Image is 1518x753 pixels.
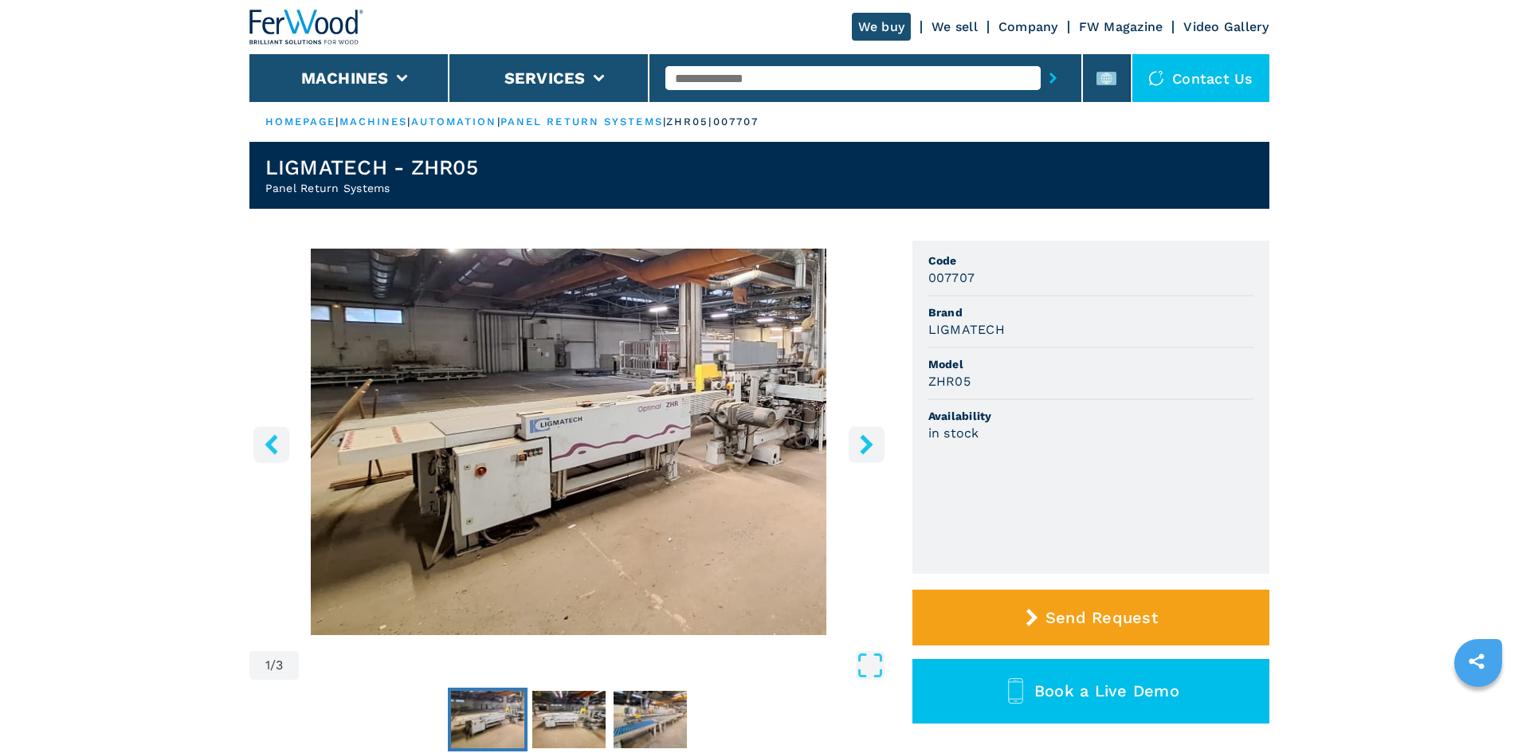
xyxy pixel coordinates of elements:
button: Open Fullscreen [303,651,884,680]
button: Send Request [912,590,1269,645]
p: 007707 [713,115,759,129]
button: Go to Slide 2 [529,688,609,751]
h3: in stock [928,424,979,442]
a: automation [411,116,497,127]
span: Code [928,253,1253,269]
img: Ferwood [249,10,364,45]
button: right-button [849,426,885,462]
h2: Panel Return Systems [265,180,478,196]
a: We sell [932,19,978,34]
button: Services [504,69,586,88]
nav: Thumbnail Navigation [249,688,888,751]
img: d66ca0b447d2d32ddb52c7b99d0cda91 [532,691,606,748]
a: Video Gallery [1183,19,1269,34]
span: | [663,116,666,127]
h3: LIGMATECH [928,320,1005,339]
div: Contact us [1132,54,1269,102]
h3: ZHR05 [928,372,971,390]
span: / [270,659,276,672]
span: 1 [265,659,270,672]
a: HOMEPAGE [265,116,336,127]
a: FW Magazine [1079,19,1163,34]
button: Go to Slide 1 [448,688,528,751]
img: Contact us [1148,70,1164,86]
span: Availability [928,408,1253,424]
a: sharethis [1457,641,1496,681]
span: Book a Live Demo [1034,681,1179,700]
button: left-button [253,426,289,462]
button: Machines [301,69,389,88]
span: | [335,116,339,127]
button: submit-button [1041,60,1065,96]
button: Go to Slide 3 [610,688,690,751]
div: Go to Slide 1 [249,249,888,635]
a: Company [998,19,1058,34]
p: zhr05 | [666,115,713,129]
img: d31218abe98ada37575948fc3f9565af [614,691,687,748]
a: panel return systems [500,116,663,127]
a: machines [339,116,408,127]
span: | [497,116,500,127]
span: Model [928,356,1253,372]
span: | [407,116,410,127]
span: Send Request [1045,608,1158,627]
img: Panel Return Systems LIGMATECH ZHR05 [249,249,888,635]
h3: 007707 [928,269,975,287]
a: We buy [852,13,912,41]
button: Book a Live Demo [912,659,1269,724]
img: fb9ff234b715086dc99e5ad90842ca87 [451,691,524,748]
h1: LIGMATECH - ZHR05 [265,155,478,180]
span: 3 [276,659,283,672]
span: Brand [928,304,1253,320]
